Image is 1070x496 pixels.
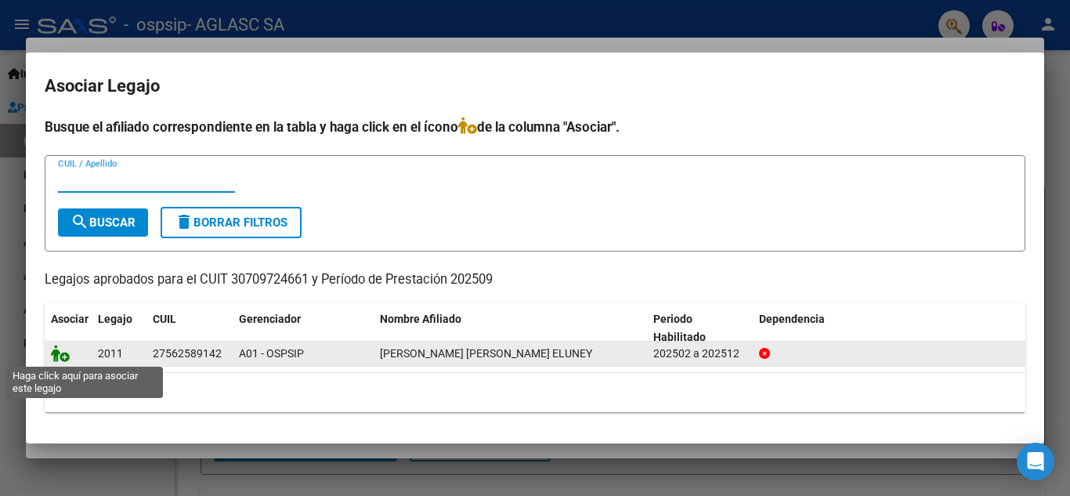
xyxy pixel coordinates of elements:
[45,302,92,354] datatable-header-cell: Asociar
[45,373,1025,412] div: 1 registros
[45,71,1025,101] h2: Asociar Legajo
[1017,443,1054,480] div: Open Intercom Messenger
[653,345,746,363] div: 202502 a 202512
[92,302,146,354] datatable-header-cell: Legajo
[70,215,136,230] span: Buscar
[233,302,374,354] datatable-header-cell: Gerenciador
[653,313,706,343] span: Periodo Habilitado
[175,212,193,231] mat-icon: delete
[753,302,1026,354] datatable-header-cell: Dependencia
[759,313,825,325] span: Dependencia
[146,302,233,354] datatable-header-cell: CUIL
[153,345,222,363] div: 27562589142
[239,313,301,325] span: Gerenciador
[647,302,753,354] datatable-header-cell: Periodo Habilitado
[45,117,1025,137] h4: Busque el afiliado correspondiente en la tabla y haga click en el ícono de la columna "Asociar".
[45,270,1025,290] p: Legajos aprobados para el CUIT 30709724661 y Período de Prestación 202509
[58,208,148,237] button: Buscar
[98,347,123,360] span: 2011
[161,207,302,238] button: Borrar Filtros
[239,347,304,360] span: A01 - OSPSIP
[374,302,647,354] datatable-header-cell: Nombre Afiliado
[98,313,132,325] span: Legajo
[51,313,89,325] span: Asociar
[175,215,287,230] span: Borrar Filtros
[153,313,176,325] span: CUIL
[380,347,592,360] span: VARGAS ESPINOZA THAIS ELUNEY
[70,212,89,231] mat-icon: search
[380,313,461,325] span: Nombre Afiliado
